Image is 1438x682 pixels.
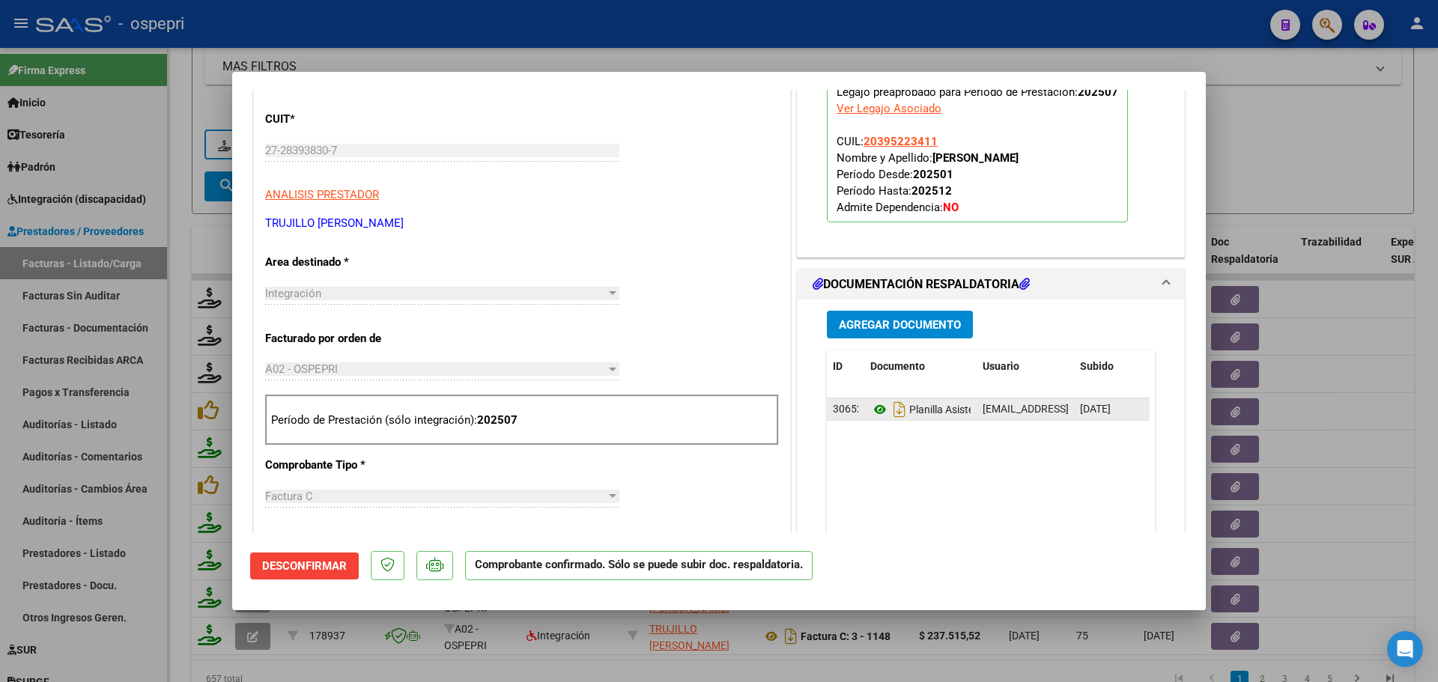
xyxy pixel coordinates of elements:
[837,100,941,117] div: Ver Legajo Asociado
[265,490,313,503] span: Factura C
[1078,85,1118,99] strong: 202507
[271,412,773,429] p: Período de Prestación (sólo integración):
[943,201,959,214] strong: NO
[827,79,1128,222] p: Legajo preaprobado para Período de Prestación:
[839,318,961,332] span: Agregar Documento
[798,270,1184,299] mat-expansion-panel-header: DOCUMENTACIÓN RESPALDATORIA
[813,275,1030,293] h1: DOCUMENTACIÓN RESPALDATORIA
[265,457,419,474] p: Comprobante Tipo *
[1149,350,1224,383] datatable-header-cell: Acción
[265,287,321,300] span: Integración
[864,350,977,383] datatable-header-cell: Documento
[827,350,864,383] datatable-header-cell: ID
[1074,350,1149,383] datatable-header-cell: Subido
[265,215,779,232] p: TRUJILLO [PERSON_NAME]
[890,398,909,421] i: Descargar documento
[870,360,925,372] span: Documento
[932,151,1019,165] strong: [PERSON_NAME]
[833,360,843,372] span: ID
[465,551,813,580] p: Comprobante confirmado. Sólo se puede subir doc. respaldatoria.
[265,254,419,271] p: Area destinado *
[833,403,863,415] span: 30652
[265,533,419,550] p: Punto de Venta
[265,330,419,347] p: Facturado por orden de
[913,168,953,181] strong: 202501
[983,403,1237,415] span: [EMAIL_ADDRESS][DOMAIN_NAME] - [PERSON_NAME]
[864,135,938,148] span: 20395223411
[827,311,973,338] button: Agregar Documento
[798,299,1184,610] div: DOCUMENTACIÓN RESPALDATORIA
[250,552,359,579] button: Desconfirmar
[911,184,952,198] strong: 202512
[977,350,1074,383] datatable-header-cell: Usuario
[265,188,379,201] span: ANALISIS PRESTADOR
[1080,360,1114,372] span: Subido
[265,111,419,128] p: CUIT
[1387,631,1423,667] div: Open Intercom Messenger
[477,413,518,427] strong: 202507
[1080,403,1111,415] span: [DATE]
[983,360,1019,372] span: Usuario
[265,362,338,376] span: A02 - OSPEPRI
[837,135,1019,214] span: CUIL: Nombre y Apellido: Período Desde: Período Hasta: Admite Dependencia:
[870,404,993,415] span: Planilla Asistencia
[262,559,347,573] span: Desconfirmar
